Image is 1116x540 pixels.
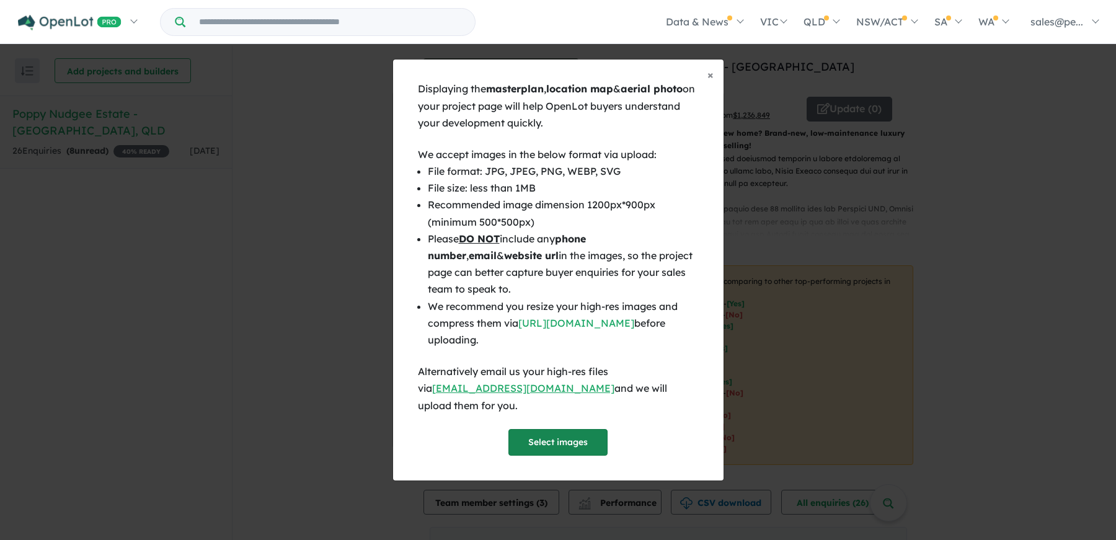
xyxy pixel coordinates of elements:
[486,82,544,95] b: masterplan
[508,429,608,456] button: Select images
[546,82,613,95] b: location map
[459,232,500,245] u: DO NOT
[621,82,683,95] b: aerial photo
[504,249,559,262] b: website url
[418,146,699,163] div: We accept images in the below format via upload:
[707,68,714,82] span: ×
[428,163,699,180] li: File format: JPG, JPEG, PNG, WEBP, SVG
[428,298,699,349] li: We recommend you resize your high-res images and compress them via before uploading.
[188,9,472,35] input: Try estate name, suburb, builder or developer
[1030,15,1083,28] span: sales@pe...
[428,180,699,197] li: File size: less than 1MB
[418,363,699,414] div: Alternatively email us your high-res files via and we will upload them for you.
[418,81,699,131] div: Displaying the , & on your project page will help OpenLot buyers understand your development quic...
[518,317,634,329] a: [URL][DOMAIN_NAME]
[428,231,699,298] li: Please include any , & in the images, so the project page can better capture buyer enquiries for ...
[18,15,122,30] img: Openlot PRO Logo White
[428,197,699,230] li: Recommended image dimension 1200px*900px (minimum 500*500px)
[432,382,614,394] a: [EMAIL_ADDRESS][DOMAIN_NAME]
[469,249,497,262] b: email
